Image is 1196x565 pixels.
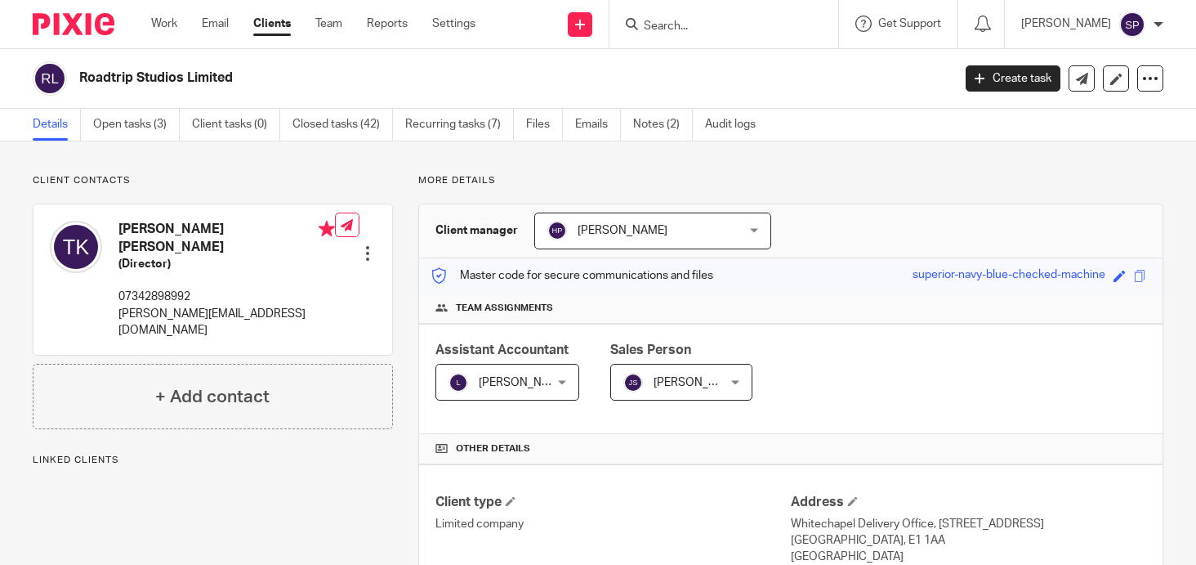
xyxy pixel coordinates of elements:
p: [PERSON_NAME] [1021,16,1111,32]
img: svg%3E [50,221,102,273]
a: Recurring tasks (7) [405,109,514,141]
img: svg%3E [33,61,67,96]
p: 07342898992 [118,289,335,305]
span: Assistant Accountant [435,343,569,356]
h3: Client manager [435,222,518,239]
span: Sales Person [610,343,691,356]
a: Team [315,16,342,32]
h4: [PERSON_NAME] [PERSON_NAME] [118,221,335,256]
img: svg%3E [448,373,468,392]
img: Pixie [33,13,114,35]
a: Emails [575,109,621,141]
a: Create task [966,65,1060,92]
span: [PERSON_NAME] V [479,377,578,388]
a: Closed tasks (42) [292,109,393,141]
h4: Client type [435,494,791,511]
p: Limited company [435,516,791,532]
a: Notes (2) [633,109,693,141]
p: Linked clients [33,454,393,467]
i: Primary [319,221,335,237]
p: [GEOGRAPHIC_DATA], E1 1AA [791,532,1146,549]
p: Master code for secure communications and files [431,267,713,284]
p: [GEOGRAPHIC_DATA] [791,549,1146,565]
h5: (Director) [118,256,335,272]
a: Settings [432,16,475,32]
h4: Address [791,494,1146,511]
div: superior-navy-blue-checked-machine [913,267,1105,285]
h4: + Add contact [155,384,270,410]
a: Clients [253,16,291,32]
a: Open tasks (3) [93,109,180,141]
p: Whitechapel Delivery Office, [STREET_ADDRESS] [791,516,1146,532]
h2: Roadtrip Studios Limited [79,70,769,87]
img: svg%3E [547,221,567,240]
span: Team assignments [456,302,553,315]
a: Files [526,109,563,141]
span: Other details [456,442,530,455]
span: Get Support [878,18,941,29]
img: svg%3E [623,373,643,392]
span: [PERSON_NAME] [578,225,667,236]
a: Details [33,109,81,141]
a: Work [151,16,177,32]
p: Client contacts [33,174,393,187]
a: Email [202,16,229,32]
span: [PERSON_NAME] [654,377,743,388]
a: Client tasks (0) [192,109,280,141]
img: svg%3E [1119,11,1145,38]
input: Search [642,20,789,34]
p: More details [418,174,1163,187]
p: [PERSON_NAME][EMAIL_ADDRESS][DOMAIN_NAME] [118,306,335,339]
a: Audit logs [705,109,768,141]
a: Reports [367,16,408,32]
